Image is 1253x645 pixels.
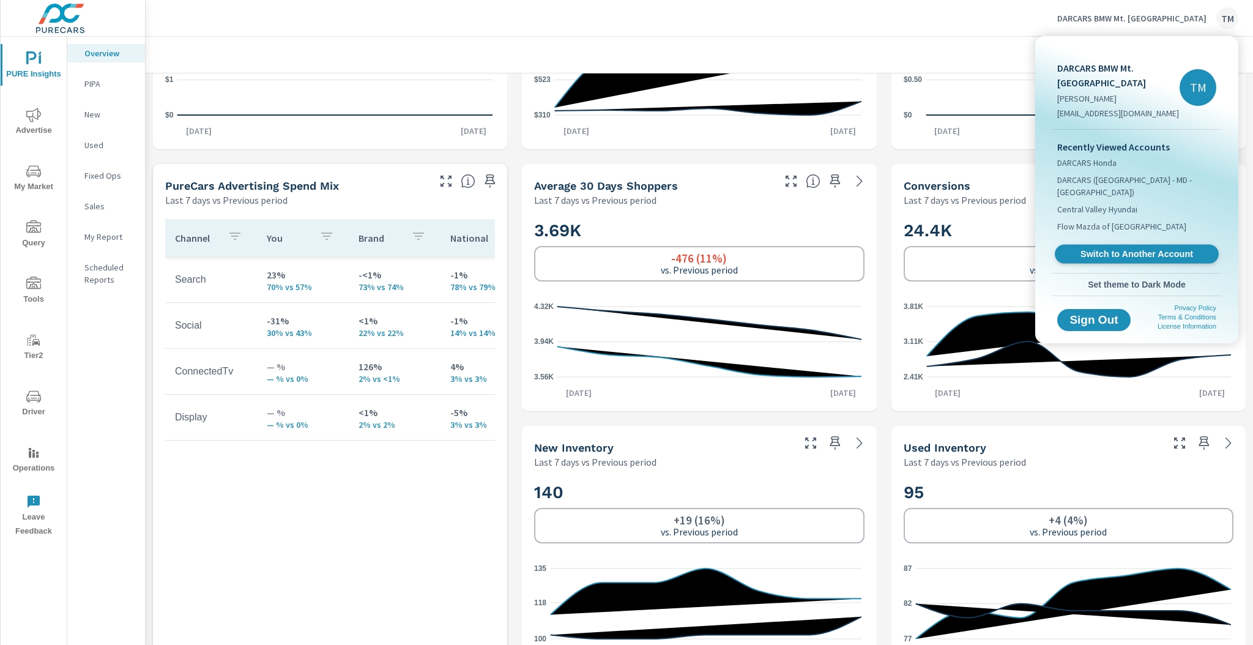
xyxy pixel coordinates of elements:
[1067,315,1121,326] span: Sign Out
[1057,279,1216,290] span: Set theme to Dark Mode
[1175,304,1216,311] a: Privacy Policy
[1057,92,1180,105] p: [PERSON_NAME]
[1052,274,1221,296] button: Set theme to Dark Mode
[1057,174,1216,198] span: DARCARS ([GEOGRAPHIC_DATA] - MD - [GEOGRAPHIC_DATA])
[1055,245,1219,264] a: Switch to Another Account
[1158,322,1216,330] a: License Information
[1057,203,1137,215] span: Central Valley Hyundai
[1158,313,1216,321] a: Terms & Conditions
[1057,140,1216,154] p: Recently Viewed Accounts
[1180,69,1216,106] div: TM
[1057,157,1117,169] span: DARCARS Honda
[1062,248,1211,260] span: Switch to Another Account
[1057,61,1180,90] p: DARCARS BMW Mt. [GEOGRAPHIC_DATA]
[1057,309,1131,331] button: Sign Out
[1057,220,1186,233] span: Flow Mazda of [GEOGRAPHIC_DATA]
[1057,107,1180,119] p: [EMAIL_ADDRESS][DOMAIN_NAME]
